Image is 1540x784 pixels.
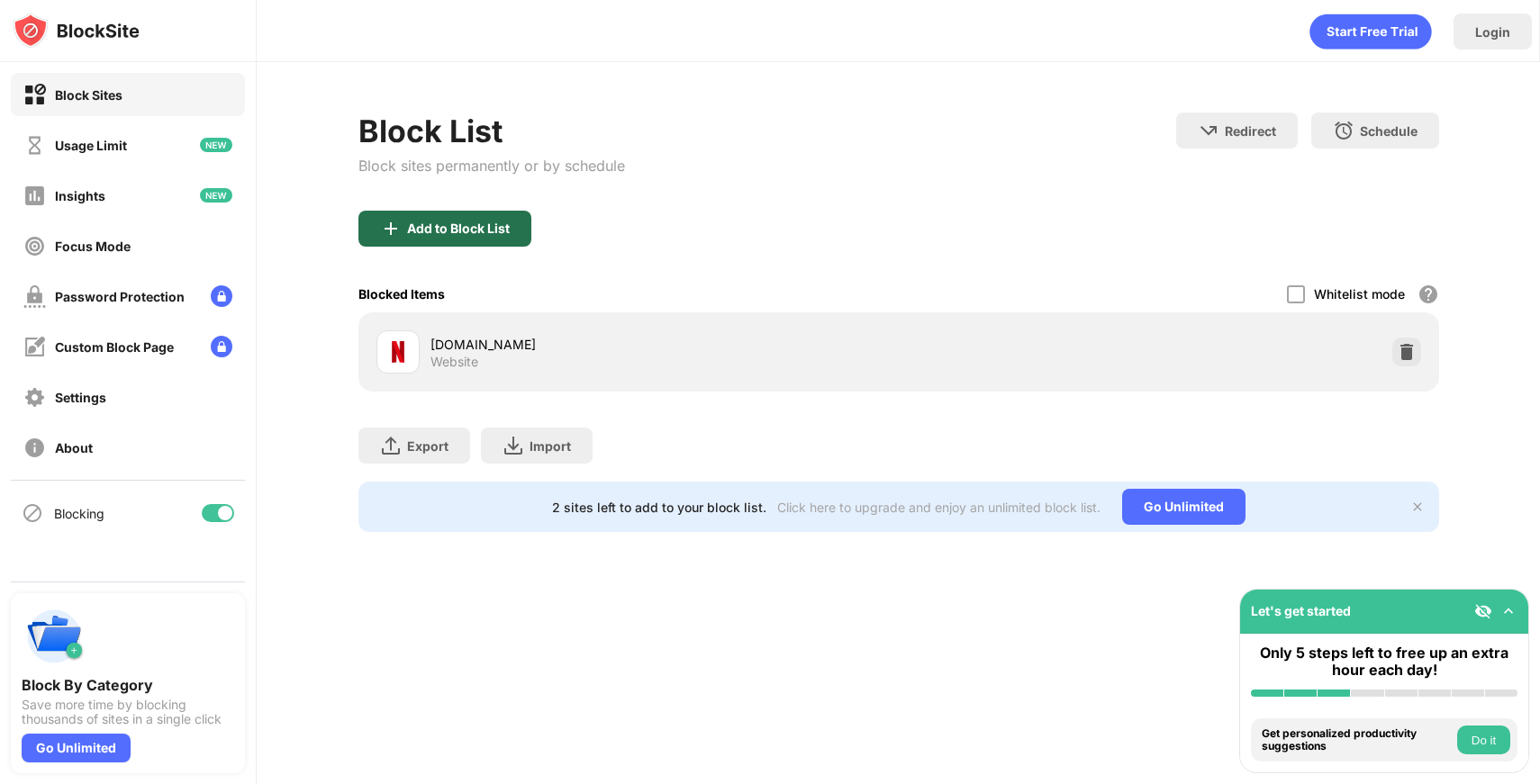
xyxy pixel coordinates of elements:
div: Go Unlimited [22,734,131,762]
div: Block sites permanently or by schedule [358,157,625,175]
div: Only 5 steps left to free up an extra hour each day! [1251,644,1517,679]
div: Redirect [1225,123,1276,139]
div: Get personalized productivity suggestions [1262,727,1453,753]
div: Go Unlimited [1122,489,1246,525]
div: Focus Mode [55,239,131,254]
img: customize-block-page-off.svg [23,336,46,358]
div: Password Protection [55,289,185,304]
img: settings-off.svg [23,386,46,409]
div: Block List [358,113,625,149]
div: Login [1475,24,1510,40]
div: Whitelist mode [1314,286,1405,302]
div: Import [530,438,571,454]
img: x-button.svg [1410,500,1425,514]
div: Save more time by blocking thousands of sites in a single click [22,698,234,726]
button: Do it [1457,725,1510,754]
div: Add to Block List [407,221,510,236]
div: Custom Block Page [55,339,174,355]
img: logo-blocksite.svg [13,13,140,49]
img: push-categories.svg [22,604,86,669]
div: Website [430,354,478,370]
img: eye-not-visible.svg [1474,602,1492,620]
div: Settings [55,390,106,405]
div: Insights [55,188,105,203]
img: focus-off.svg [23,235,46,257]
img: favicons [387,341,409,363]
img: password-protection-off.svg [23,285,46,308]
img: omni-setup-toggle.svg [1499,602,1517,620]
img: new-icon.svg [200,188,232,203]
div: Schedule [1360,123,1418,139]
div: About [55,440,93,455]
img: insights-off.svg [23,185,46,207]
div: animation [1309,14,1432,50]
img: time-usage-off.svg [23,134,46,157]
div: Usage Limit [55,138,127,153]
div: [DOMAIN_NAME] [430,335,899,354]
div: 2 sites left to add to your block list. [552,500,766,515]
div: Blocking [54,506,104,521]
img: lock-menu.svg [211,285,232,307]
div: Blocked Items [358,286,445,302]
img: new-icon.svg [200,138,232,152]
div: Click here to upgrade and enjoy an unlimited block list. [777,500,1101,515]
img: block-on.svg [23,84,46,106]
div: Export [407,438,448,454]
div: Let's get started [1251,603,1351,618]
img: blocking-icon.svg [22,502,43,524]
img: lock-menu.svg [211,336,232,357]
div: Block By Category [22,676,234,694]
div: Block Sites [55,87,122,103]
img: about-off.svg [23,437,46,459]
